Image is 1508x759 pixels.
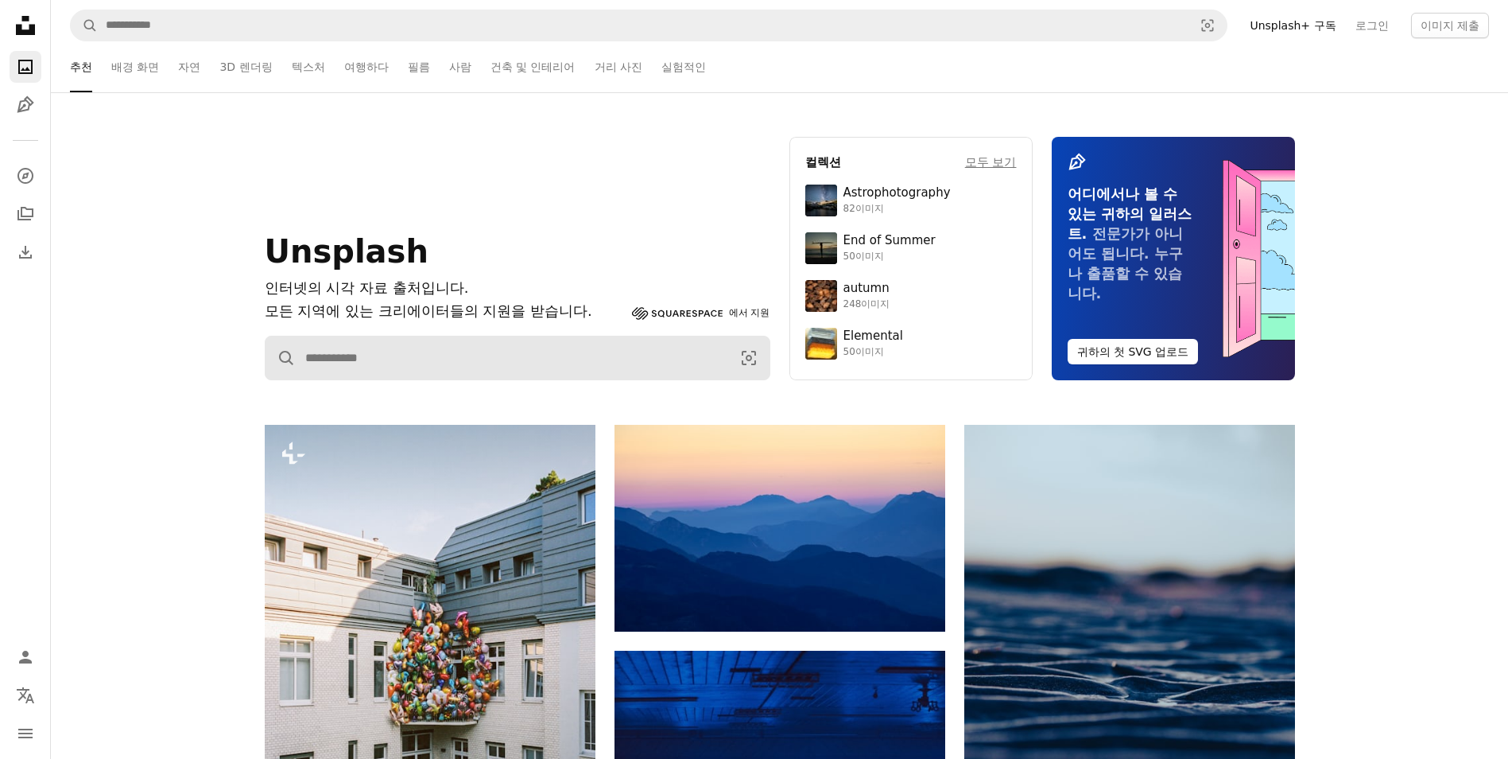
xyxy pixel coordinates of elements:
a: 실험적인 [661,41,706,92]
a: 로그인 [1346,13,1398,38]
div: 82이미지 [843,203,951,216]
div: 248이미지 [843,298,890,311]
img: premium_photo-1754398386796-ea3dec2a6302 [805,232,837,264]
p: 모든 지역에 있는 크리에이터들의 지원을 받습니다. [265,300,626,323]
span: 어디에서나 볼 수 있는 귀하의 일러스트. [1068,185,1192,242]
button: Unsplash 검색 [71,10,98,41]
a: End of Summer50이미지 [805,232,1017,264]
img: premium_photo-1751985761161-8a269d884c29 [805,328,837,360]
a: 컬렉션 [10,198,41,230]
a: 모두 보기 [965,153,1017,172]
a: 텍스처 [292,41,325,92]
a: Unsplash+ 구독 [1240,13,1345,38]
button: Unsplash 검색 [266,337,296,379]
a: 3D 렌더링 [219,41,272,92]
a: Elemental50이미지 [805,328,1017,360]
a: 탐색 [10,160,41,192]
img: photo-1637983927634-619de4ccecac [805,280,837,312]
button: 이미지 제출 [1411,13,1489,38]
a: 여행하다 [344,41,389,92]
span: Unsplash [265,233,428,270]
div: End of Summer [843,233,936,249]
a: 황혼 하늘 아래 잔물결 모양의 모래 언덕 [964,666,1295,680]
div: Astrophotography [843,185,951,201]
div: autumn [843,281,890,297]
a: 사진 [10,51,41,83]
a: 사람 [449,41,471,92]
a: 배경 화면 [111,41,159,92]
a: 다운로드 내역 [10,236,41,268]
form: 사이트 전체에서 이미지 찾기 [265,336,770,380]
button: 언어 [10,679,41,711]
span: 전문가가 아니어도 됩니다. 누구나 출품할 수 있습니다. [1068,225,1183,302]
a: 건축 및 인테리어 [490,41,576,92]
a: 홈 — Unsplash [10,10,41,45]
a: 필름 [408,41,430,92]
a: 로그인 / 가입 [10,641,41,673]
img: photo-1538592487700-be96de73306f [805,185,837,216]
a: 자연 [178,41,200,92]
h4: 컬렉션 [805,153,841,172]
a: 건물 정면에 형형색색의 풍선이 크게 모여 있습니다. [265,640,595,655]
a: 거리 사진 [595,41,642,92]
button: 귀하의 첫 SVG 업로드 [1068,339,1199,364]
div: 50이미지 [843,346,903,359]
a: Astrophotography82이미지 [805,185,1017,216]
div: 50이미지 [843,251,936,263]
button: 시각적 검색 [1188,10,1227,41]
a: 일러스트 [10,89,41,121]
button: 시각적 검색 [728,337,770,379]
a: autumn248이미지 [805,280,1017,312]
form: 사이트 전체에서 이미지 찾기 [70,10,1227,41]
button: 메뉴 [10,718,41,749]
div: Elemental [843,329,903,344]
img: 파스텔 색의 하늘 아래 겹겹이 쌓인 푸른 산 [614,425,945,632]
a: 파스텔 색의 하늘 아래 겹겹이 쌓인 푸른 산 [614,520,945,535]
a: 에서 지원 [632,304,770,323]
h1: 인터넷의 시각 자료 출처입니다. [265,277,626,300]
